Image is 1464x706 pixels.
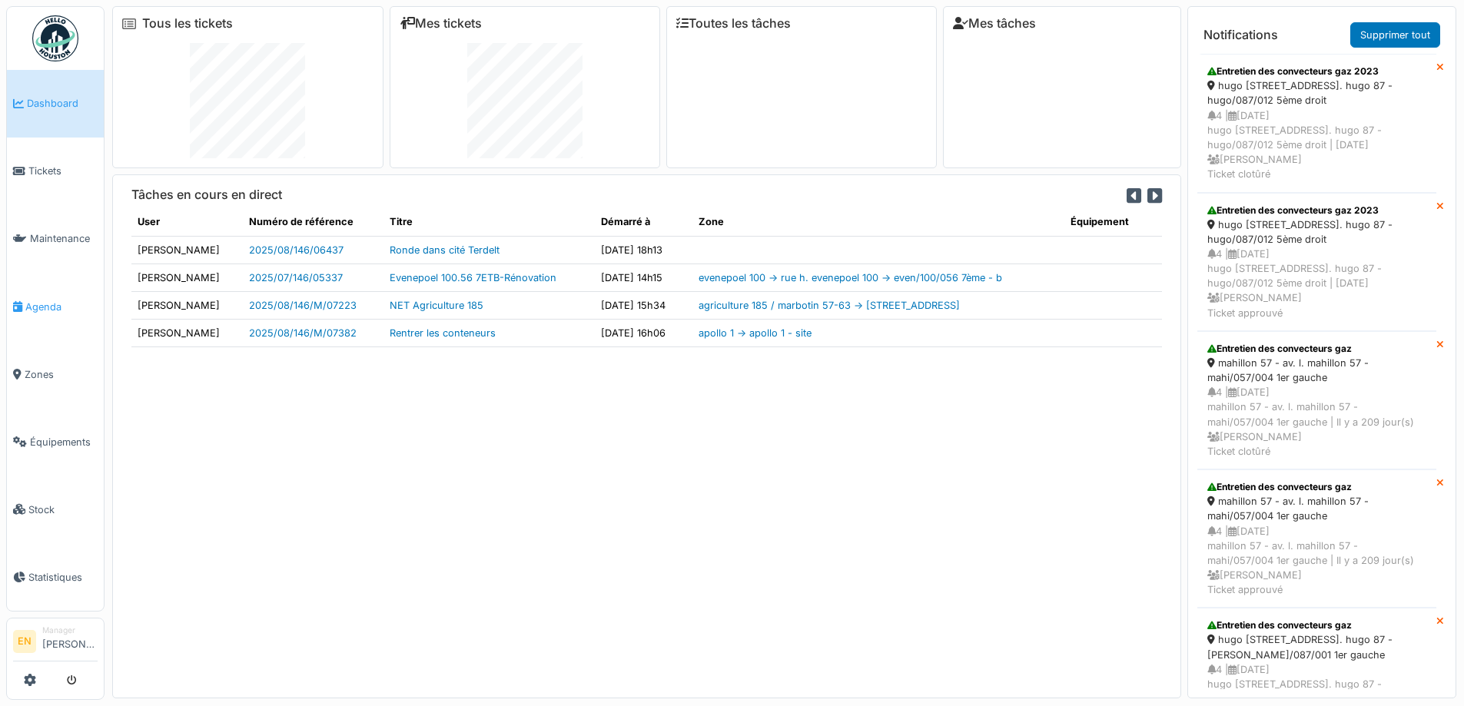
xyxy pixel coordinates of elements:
li: [PERSON_NAME] [42,625,98,658]
td: [PERSON_NAME] [131,236,243,264]
a: Entretien des convecteurs gaz mahillon 57 - av. l. mahillon 57 - mahi/057/004 1er gauche 4 |[DATE... [1197,331,1436,469]
h6: Notifications [1203,28,1278,42]
span: Zones [25,367,98,382]
a: Supprimer tout [1350,22,1440,48]
a: Evenepoel 100.56 7ETB-Rénovation [390,272,556,283]
a: Agenda [7,273,104,340]
div: 4 | [DATE] mahillon 57 - av. l. mahillon 57 - mahi/057/004 1er gauche | Il y a 209 jour(s) [PERSO... [1207,524,1426,598]
div: Entretien des convecteurs gaz [1207,480,1426,494]
a: Tickets [7,138,104,205]
a: 2025/07/146/05337 [249,272,343,283]
td: [PERSON_NAME] [131,291,243,319]
span: Dashboard [27,96,98,111]
li: EN [13,630,36,653]
a: Entretien des convecteurs gaz mahillon 57 - av. l. mahillon 57 - mahi/057/004 1er gauche 4 |[DATE... [1197,469,1436,608]
a: Maintenance [7,205,104,273]
a: Stock [7,476,104,543]
div: Entretien des convecteurs gaz 2023 [1207,204,1426,217]
td: [DATE] 16h06 [595,320,692,347]
a: 2025/08/146/M/07382 [249,327,357,339]
td: [DATE] 15h34 [595,291,692,319]
div: 4 | [DATE] mahillon 57 - av. l. mahillon 57 - mahi/057/004 1er gauche | Il y a 209 jour(s) [PERSO... [1207,385,1426,459]
td: [DATE] 14h15 [595,264,692,291]
a: agriculture 185 / marbotin 57-63 -> [STREET_ADDRESS] [699,300,960,311]
span: Maintenance [30,231,98,246]
span: Stock [28,502,98,517]
div: Entretien des convecteurs gaz [1207,618,1426,632]
th: Équipement [1064,208,1162,236]
div: 4 | [DATE] hugo [STREET_ADDRESS]. hugo 87 - hugo/087/012 5ème droit | [DATE] [PERSON_NAME] Ticket... [1207,108,1426,182]
a: apollo 1 -> apollo 1 - site [699,327,812,339]
a: Toutes les tâches [676,16,791,31]
a: Ronde dans cité Terdelt [390,244,500,256]
div: hugo [STREET_ADDRESS]. hugo 87 - hugo/087/012 5ème droit [1207,217,1426,247]
a: Équipements [7,408,104,476]
a: Mes tâches [953,16,1036,31]
span: Statistiques [28,570,98,585]
div: mahillon 57 - av. l. mahillon 57 - mahi/057/004 1er gauche [1207,356,1426,385]
div: 4 | [DATE] hugo [STREET_ADDRESS]. hugo 87 - hugo/087/012 5ème droit | [DATE] [PERSON_NAME] Ticket... [1207,247,1426,320]
a: Rentrer les conteneurs [390,327,496,339]
a: 2025/08/146/M/07223 [249,300,357,311]
a: Entretien des convecteurs gaz 2023 hugo [STREET_ADDRESS]. hugo 87 - hugo/087/012 5ème droit 4 |[D... [1197,193,1436,331]
span: Équipements [30,435,98,449]
td: [PERSON_NAME] [131,264,243,291]
span: Tickets [28,164,98,178]
th: Zone [692,208,1064,236]
span: Agenda [25,300,98,314]
td: [PERSON_NAME] [131,320,243,347]
a: EN Manager[PERSON_NAME] [13,625,98,661]
a: 2025/08/146/06437 [249,244,344,256]
a: NET Agriculture 185 [390,300,483,311]
a: Zones [7,340,104,408]
th: Démarré à [595,208,692,236]
td: [DATE] 18h13 [595,236,692,264]
div: Entretien des convecteurs gaz [1207,342,1426,356]
a: Tous les tickets [142,16,233,31]
a: Statistiques [7,543,104,611]
div: Manager [42,625,98,636]
div: Entretien des convecteurs gaz 2023 [1207,65,1426,78]
a: Mes tickets [400,16,482,31]
div: hugo [STREET_ADDRESS]. hugo 87 - [PERSON_NAME]/087/001 1er gauche [1207,632,1426,661]
a: Entretien des convecteurs gaz 2023 hugo [STREET_ADDRESS]. hugo 87 - hugo/087/012 5ème droit 4 |[D... [1197,54,1436,192]
a: Dashboard [7,70,104,138]
div: hugo [STREET_ADDRESS]. hugo 87 - hugo/087/012 5ème droit [1207,78,1426,108]
span: translation missing: fr.shared.user [138,216,160,227]
th: Titre [383,208,594,236]
div: mahillon 57 - av. l. mahillon 57 - mahi/057/004 1er gauche [1207,494,1426,523]
a: evenepoel 100 -> rue h. evenepoel 100 -> even/100/056 7ème - b [699,272,1002,283]
th: Numéro de référence [243,208,384,236]
h6: Tâches en cours en direct [131,187,282,202]
img: Badge_color-CXgf-gQk.svg [32,15,78,61]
